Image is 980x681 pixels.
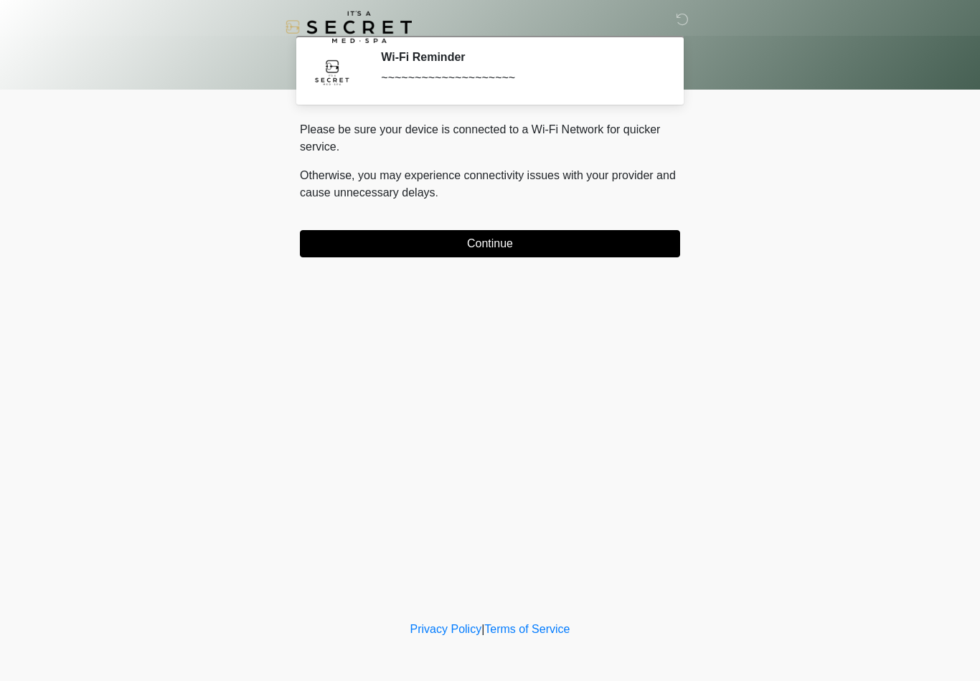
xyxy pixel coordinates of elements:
a: Terms of Service [484,623,570,635]
button: Continue [300,230,680,257]
img: Agent Avatar [311,50,354,93]
p: Otherwise, you may experience connectivity issues with your provider and cause unnecessary delays [300,167,680,201]
p: Please be sure your device is connected to a Wi-Fi Network for quicker service. [300,121,680,156]
a: | [481,623,484,635]
a: Privacy Policy [410,623,482,635]
img: It's A Secret Med Spa Logo [286,11,412,43]
div: ~~~~~~~~~~~~~~~~~~~~ [381,70,659,87]
h2: Wi-Fi Reminder [381,50,659,64]
span: . [435,186,438,199]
